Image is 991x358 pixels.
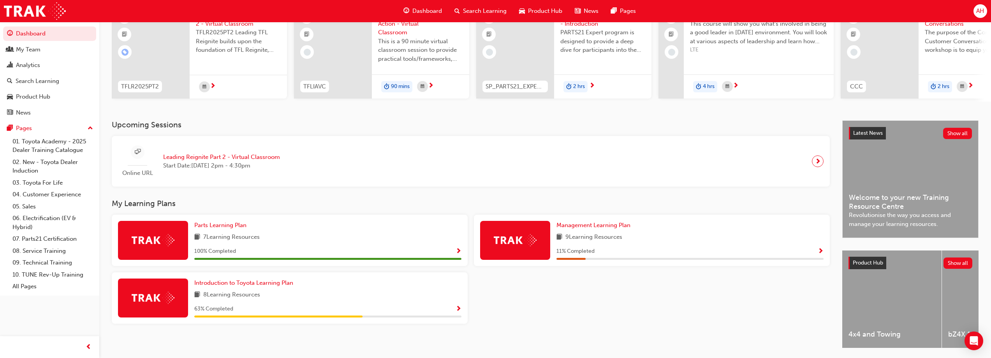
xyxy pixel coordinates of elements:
[7,46,13,53] span: people-icon
[842,250,942,348] a: 4x4 and Towing
[9,269,96,281] a: 10. TUNE Rev-Up Training
[494,234,537,246] img: Trak
[9,201,96,213] a: 05. Sales
[194,305,233,314] span: 63 % Completed
[815,156,821,167] span: next-icon
[573,82,585,91] span: 2 hrs
[968,83,973,90] span: next-icon
[965,332,983,350] div: Open Intercom Messenger
[194,233,200,242] span: book-icon
[528,7,562,16] span: Product Hub
[304,30,310,40] span: booktick-icon
[690,46,827,55] span: LTE
[976,7,984,16] span: AH
[397,3,448,19] a: guage-iconDashboard
[853,130,883,136] span: Latest News
[384,82,389,92] span: duration-icon
[556,222,630,229] span: Management Learning Plan
[303,82,326,91] span: TFLIAVC
[476,4,651,99] a: SP_PARTS21_EXPERTP1_1223_ELParts21 Expert 'Part 1' - IntroductionPARTS21 Expert program is design...
[194,279,293,286] span: Introduction to Toyota Learning Plan
[848,330,935,339] span: 4x4 and Towing
[7,93,13,101] span: car-icon
[463,7,507,16] span: Search Learning
[849,127,972,139] a: Latest NewsShow all
[818,248,824,255] span: Show Progress
[135,147,141,157] span: sessionType_ONLINE_URL-icon
[668,49,675,56] span: learningRecordVerb_NONE-icon
[669,30,674,40] span: booktick-icon
[121,49,128,56] span: learningRecordVerb_ENROLL-icon
[202,82,206,92] span: calendar-icon
[163,153,280,162] span: Leading Reignite Part 2 - Virtual Classroom
[7,125,13,132] span: pages-icon
[611,6,617,16] span: pages-icon
[850,82,863,91] span: CCC
[112,199,830,208] h3: My Learning Plans
[943,128,972,139] button: Show all
[9,177,96,189] a: 03. Toyota For Life
[853,259,883,266] span: Product Hub
[690,19,827,46] span: This course will show you what's involved in being a good leader in [DATE] environment. You will ...
[391,82,410,91] span: 90 mins
[849,211,972,228] span: Revolutionise the way you access and manage your learning resources.
[3,106,96,120] a: News
[696,82,701,92] span: duration-icon
[842,120,979,238] a: Latest NewsShow allWelcome to your new Training Resource CentreRevolutionise the way you access a...
[16,124,32,133] div: Pages
[403,6,409,16] span: guage-icon
[132,292,174,304] img: Trak
[112,120,830,129] h3: Upcoming Sessions
[486,82,545,91] span: SP_PARTS21_EXPERTP1_1223_EL
[849,193,972,211] span: Welcome to your new Training Resource Centre
[566,82,572,92] span: duration-icon
[519,6,525,16] span: car-icon
[16,45,40,54] div: My Team
[9,156,96,177] a: 02. New - Toyota Dealer Induction
[194,222,246,229] span: Parts Learning Plan
[203,233,260,242] span: 7 Learning Resources
[121,82,159,91] span: TFLR2025PT2
[973,4,987,18] button: AH
[9,212,96,233] a: 06. Electrification (EV & Hybrid)
[412,7,442,16] span: Dashboard
[943,257,973,269] button: Show all
[448,3,513,19] a: search-iconSearch Learning
[3,121,96,136] button: Pages
[3,90,96,104] a: Product Hub
[486,49,493,56] span: learningRecordVerb_NONE-icon
[931,82,936,92] span: duration-icon
[565,233,622,242] span: 9 Learning Resources
[194,247,236,256] span: 100 % Completed
[421,82,424,92] span: calendar-icon
[9,257,96,269] a: 09. Technical Training
[194,221,250,230] a: Parts Learning Plan
[194,279,296,287] a: Introduction to Toyota Learning Plan
[584,7,598,16] span: News
[203,290,260,300] span: 8 Learning Resources
[556,221,634,230] a: Management Learning Plan
[556,233,562,242] span: book-icon
[88,123,93,134] span: up-icon
[132,234,174,246] img: Trak
[3,42,96,57] a: My Team
[658,4,834,99] a: 415Leading Teams EffectivelyThis course will show you what's involved in being a good leader in [...
[3,25,96,121] button: DashboardMy TeamAnalyticsSearch LearningProduct HubNews
[210,83,216,90] span: next-icon
[513,3,569,19] a: car-iconProduct Hub
[848,257,972,269] a: Product HubShow all
[9,136,96,156] a: 01. Toyota Academy - 2025 Dealer Training Catalogue
[3,26,96,41] a: Dashboard
[16,61,40,70] div: Analytics
[294,4,469,99] a: 0TFLIAVCToyota For Life In Action - Virtual ClassroomThis is a 90 minute virtual classroom sessio...
[589,83,595,90] span: next-icon
[16,92,50,101] div: Product Hub
[3,74,96,88] a: Search Learning
[163,161,280,170] span: Start Date: [DATE] 2pm - 4:30pm
[86,342,92,352] span: prev-icon
[569,3,605,19] a: news-iconNews
[851,30,856,40] span: booktick-icon
[818,247,824,256] button: Show Progress
[725,82,729,92] span: calendar-icon
[703,82,715,91] span: 4 hrs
